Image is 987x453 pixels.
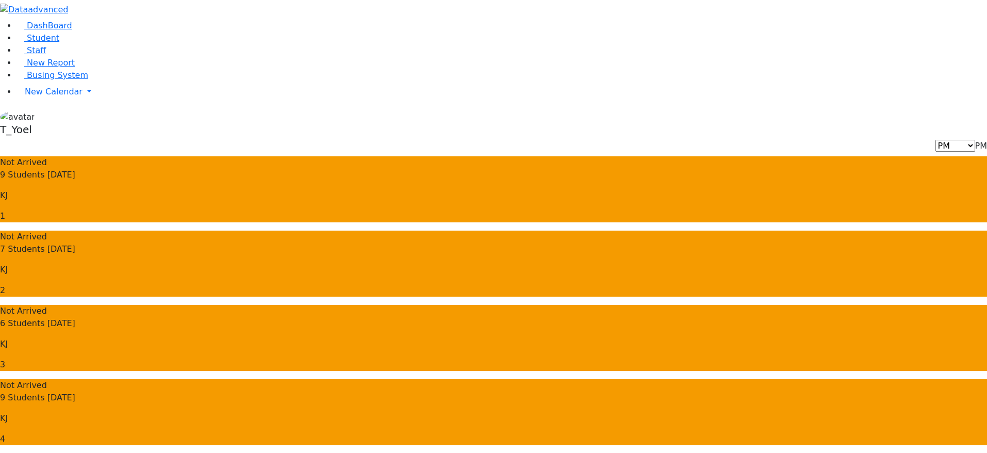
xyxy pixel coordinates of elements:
a: New Calendar [17,82,987,102]
span: Staff [27,45,46,55]
a: Student [17,33,59,43]
a: New Report [17,58,75,68]
span: Busing System [27,70,88,80]
span: New Calendar [25,87,83,96]
a: Staff [17,45,46,55]
a: DashBoard [17,21,72,30]
span: PM [975,141,987,151]
span: DashBoard [27,21,72,30]
span: New Report [27,58,75,68]
span: Student [27,33,59,43]
a: Busing System [17,70,88,80]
